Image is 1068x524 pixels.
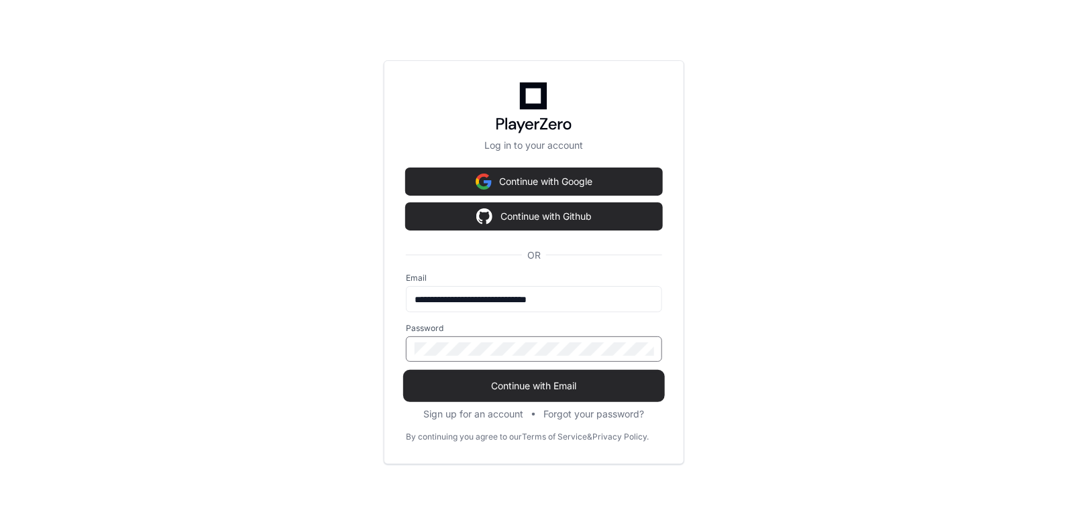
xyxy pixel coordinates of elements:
button: Sign up for an account [424,407,524,421]
span: Continue with Email [406,379,662,393]
div: By continuing you agree to our [406,432,522,442]
a: Terms of Service [522,432,587,442]
button: Continue with Github [406,203,662,230]
div: & [587,432,592,442]
img: Sign in with google [476,168,492,195]
label: Email [406,273,662,283]
span: OR [522,249,546,262]
label: Password [406,323,662,334]
button: Forgot your password? [544,407,645,421]
button: Continue with Google [406,168,662,195]
a: Privacy Policy. [592,432,649,442]
button: Continue with Email [406,373,662,399]
img: Sign in with google [476,203,492,230]
p: Log in to your account [406,139,662,152]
